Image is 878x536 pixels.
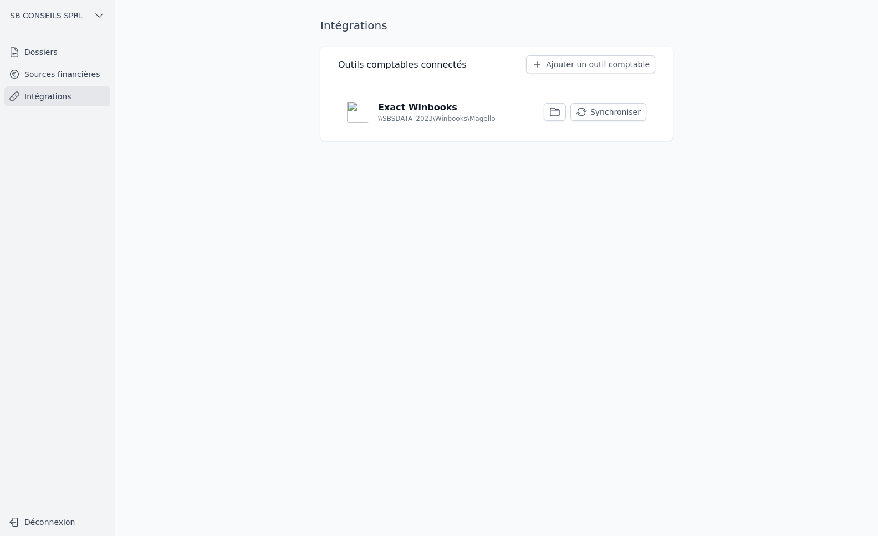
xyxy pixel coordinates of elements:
[338,58,467,72] h3: Outils comptables connectés
[570,103,646,121] button: Synchroniser
[4,64,110,84] a: Sources financières
[378,101,457,114] p: Exact Winbooks
[320,18,387,33] h1: Intégrations
[10,10,83,21] span: SB CONSEILS SPRL
[526,55,655,73] button: Ajouter un outil comptable
[4,7,110,24] button: SB CONSEILS SPRL
[4,513,110,531] button: Déconnexion
[4,86,110,106] a: Intégrations
[338,92,655,132] a: Exact Winbooks \\SBSDATA_2023\Winbooks\Magello Synchroniser
[4,42,110,62] a: Dossiers
[378,114,496,123] p: \\SBSDATA_2023\Winbooks\Magello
